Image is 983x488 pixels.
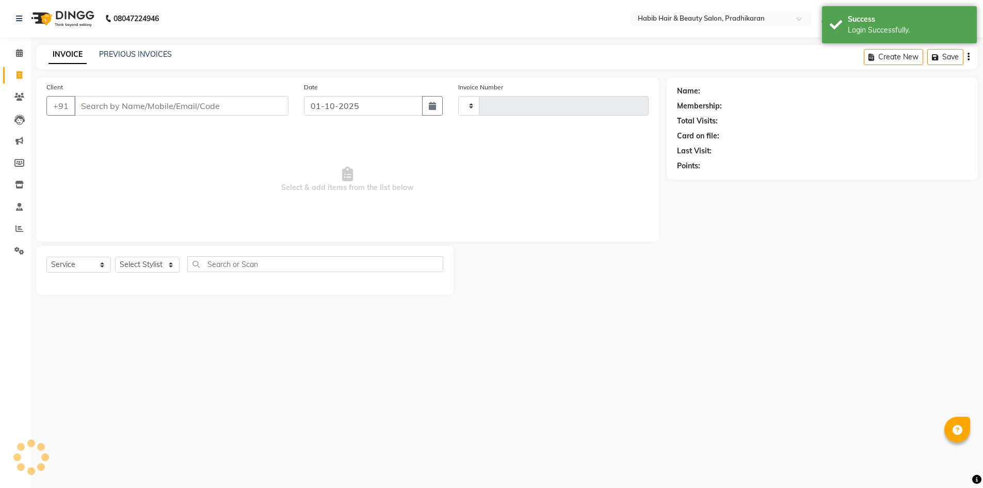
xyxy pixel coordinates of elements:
div: Last Visit: [677,146,712,156]
div: Card on file: [677,131,719,141]
button: Create New [864,49,923,65]
label: Date [304,83,318,92]
div: Points: [677,161,700,171]
div: Total Visits: [677,116,718,127]
div: Name: [677,86,700,97]
div: Membership: [677,101,722,112]
input: Search or Scan [187,256,443,272]
div: Login Successfully. [848,25,969,36]
label: Client [46,83,63,92]
b: 08047224946 [114,4,159,33]
label: Invoice Number [458,83,503,92]
button: Save [927,49,963,65]
span: Select & add items from the list below [46,128,649,231]
img: logo [26,4,97,33]
div: Success [848,14,969,25]
a: PREVIOUS INVOICES [99,50,172,59]
input: Search by Name/Mobile/Email/Code [74,96,288,116]
button: +91 [46,96,75,116]
a: INVOICE [49,45,87,64]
